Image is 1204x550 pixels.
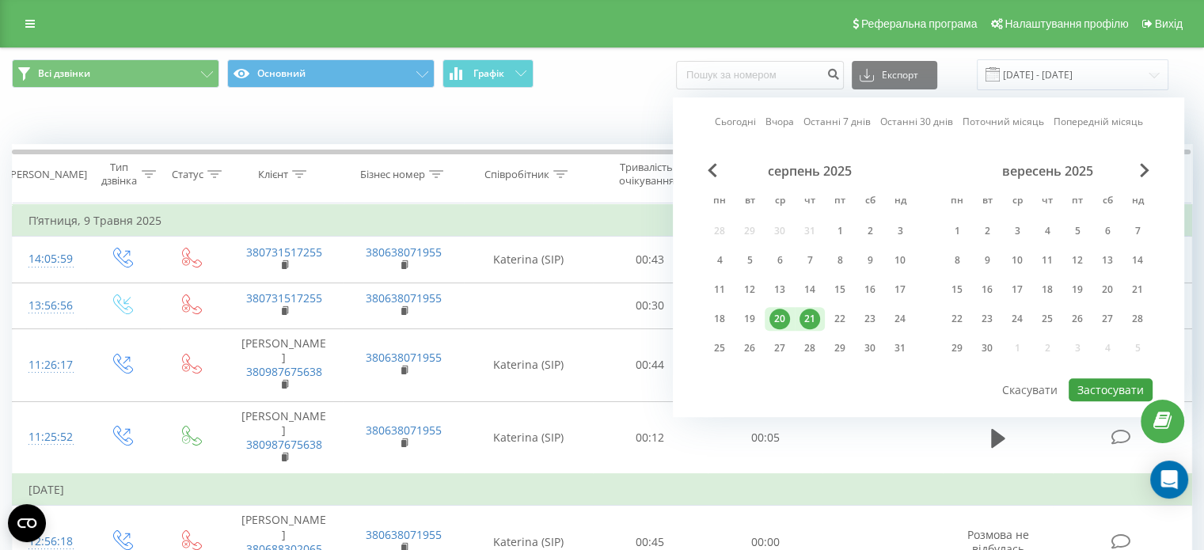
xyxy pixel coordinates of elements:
abbr: вівторок [738,190,762,214]
div: 10 [1007,250,1027,271]
abbr: понеділок [945,190,969,214]
div: 10 [890,250,910,271]
div: 19 [739,309,760,329]
a: Поточний місяць [963,115,1044,130]
div: ср 24 вер 2025 р. [1002,307,1032,331]
a: Останні 7 днів [803,115,871,130]
div: 30 [860,338,880,358]
span: Графік [473,68,504,79]
div: 20 [1097,279,1118,300]
div: пн 29 вер 2025 р. [942,336,972,360]
a: Попередній місяць [1054,115,1143,130]
a: 380731517255 [246,290,322,305]
abbr: середа [1005,190,1029,214]
div: 29 [830,338,850,358]
abbr: четвер [1035,190,1059,214]
div: пт 12 вер 2025 р. [1062,248,1092,272]
div: пт 26 вер 2025 р. [1062,307,1092,331]
div: 1 [830,221,850,241]
div: 25 [709,338,730,358]
button: Застосувати [1069,378,1153,401]
div: 7 [1127,221,1148,241]
td: 00:12 [593,401,708,474]
abbr: субота [1096,190,1119,214]
div: 15 [947,279,967,300]
span: Реферальна програма [861,17,978,30]
div: 4 [1037,221,1058,241]
abbr: п’ятниця [1065,190,1089,214]
div: пн 22 вер 2025 р. [942,307,972,331]
div: 8 [830,250,850,271]
div: вересень 2025 [942,163,1153,179]
span: Next Month [1140,163,1149,177]
div: нд 3 серп 2025 р. [885,219,915,243]
button: Основний [227,59,435,88]
div: 24 [890,309,910,329]
div: чт 7 серп 2025 р. [795,248,825,272]
td: [PERSON_NAME] [224,328,344,401]
div: 11 [1037,250,1058,271]
div: 25 [1037,309,1058,329]
div: 13 [1097,250,1118,271]
div: 18 [1037,279,1058,300]
div: 12 [739,279,760,300]
abbr: вівторок [975,190,999,214]
div: пт 15 серп 2025 р. [825,278,855,302]
a: 380987675638 [246,437,322,452]
td: Katerina (SIP) [464,237,593,283]
div: ср 27 серп 2025 р. [765,336,795,360]
div: 5 [1067,221,1088,241]
div: пн 4 серп 2025 р. [705,248,735,272]
div: 20 [769,309,790,329]
span: Вихід [1155,17,1183,30]
div: Тривалість очікування [607,161,686,188]
div: 21 [800,309,820,329]
div: 1 [947,221,967,241]
div: 8 [947,250,967,271]
div: нд 17 серп 2025 р. [885,278,915,302]
div: 18 [709,309,730,329]
div: Open Intercom Messenger [1150,461,1188,499]
div: ср 6 серп 2025 р. [765,248,795,272]
div: 23 [977,309,997,329]
div: 17 [890,279,910,300]
td: Katerina (SIP) [464,401,593,474]
a: 380987675638 [246,364,322,379]
td: 00:44 [593,328,708,401]
div: 13 [769,279,790,300]
div: 19 [1067,279,1088,300]
td: [DATE] [13,474,1192,506]
div: 17 [1007,279,1027,300]
div: Тип дзвінка [100,161,137,188]
td: [PERSON_NAME] [224,401,344,474]
div: нд 28 вер 2025 р. [1122,307,1153,331]
td: П’ятниця, 9 Травня 2025 [13,205,1192,237]
a: 380638071955 [366,245,442,260]
div: 28 [1127,309,1148,329]
abbr: середа [768,190,792,214]
div: 3 [890,221,910,241]
div: 26 [1067,309,1088,329]
div: 27 [1097,309,1118,329]
div: 21 [1127,279,1148,300]
div: сб 13 вер 2025 р. [1092,248,1122,272]
div: серпень 2025 [705,163,915,179]
div: 14:05:59 [28,244,70,275]
div: сб 6 вер 2025 р. [1092,219,1122,243]
div: нд 10 серп 2025 р. [885,248,915,272]
div: 29 [947,338,967,358]
div: 13:56:56 [28,290,70,321]
button: Всі дзвінки [12,59,219,88]
a: 380638071955 [366,350,442,365]
div: чт 14 серп 2025 р. [795,278,825,302]
div: Статус [172,168,203,181]
a: Сьогодні [715,115,756,130]
div: нд 24 серп 2025 р. [885,307,915,331]
div: 14 [1127,250,1148,271]
span: Налаштування профілю [1005,17,1128,30]
div: 3 [1007,221,1027,241]
div: 12 [1067,250,1088,271]
abbr: четвер [798,190,822,214]
div: 31 [890,338,910,358]
div: пн 25 серп 2025 р. [705,336,735,360]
